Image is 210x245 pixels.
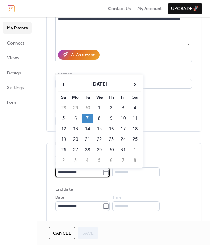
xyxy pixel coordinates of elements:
[7,40,24,47] span: Connect
[58,103,69,113] td: 28
[58,114,69,123] td: 5
[94,114,105,123] td: 8
[49,227,75,239] button: Cancel
[94,93,105,102] th: We
[58,124,69,134] td: 12
[82,114,93,123] td: 7
[118,124,129,134] td: 17
[70,135,81,144] td: 20
[106,124,117,134] td: 16
[7,54,19,61] span: Views
[70,103,81,113] td: 29
[82,135,93,144] td: 21
[82,103,93,113] td: 30
[94,156,105,165] td: 5
[58,77,69,91] span: ‹
[71,52,95,59] div: AI Assistant
[118,93,129,102] th: Fr
[106,93,117,102] th: Th
[70,114,81,123] td: 6
[7,99,18,106] span: Form
[8,5,15,12] img: logo
[70,145,81,155] td: 27
[106,156,117,165] td: 6
[129,145,141,155] td: 1
[55,71,191,78] div: Location
[58,50,100,59] button: AI Assistant
[106,135,117,144] td: 23
[129,103,141,113] td: 4
[3,52,32,63] a: Views
[94,135,105,144] td: 22
[118,156,129,165] td: 7
[82,145,93,155] td: 28
[58,156,69,165] td: 2
[82,93,93,102] th: Tu
[55,186,73,193] div: End date
[70,124,81,134] td: 13
[70,77,129,92] th: [DATE]
[64,220,76,227] span: All day
[70,156,81,165] td: 3
[70,93,81,102] th: Mo
[94,145,105,155] td: 29
[3,96,32,108] a: Form
[118,114,129,123] td: 10
[58,145,69,155] td: 26
[7,84,24,91] span: Settings
[118,145,129,155] td: 31
[82,156,93,165] td: 4
[3,67,32,78] a: Design
[129,135,141,144] td: 25
[7,25,28,32] span: My Events
[137,5,162,12] a: My Account
[53,230,71,237] span: Cancel
[106,114,117,123] td: 9
[106,103,117,113] td: 2
[171,5,199,12] span: Upgrade 🚀
[168,3,202,14] button: Upgrade🚀
[118,103,129,113] td: 3
[118,135,129,144] td: 24
[129,156,141,165] td: 8
[7,69,21,76] span: Design
[129,114,141,123] td: 11
[3,37,32,48] a: Connect
[94,124,105,134] td: 15
[108,5,131,12] a: Contact Us
[3,22,32,33] a: My Events
[129,124,141,134] td: 18
[58,93,69,102] th: Su
[112,194,121,201] span: Time
[82,124,93,134] td: 14
[58,135,69,144] td: 19
[55,194,64,201] span: Date
[129,93,141,102] th: Sa
[94,103,105,113] td: 1
[130,77,140,91] span: ›
[106,145,117,155] td: 30
[3,82,32,93] a: Settings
